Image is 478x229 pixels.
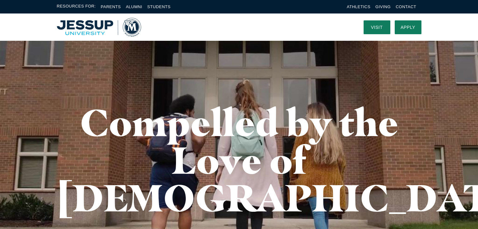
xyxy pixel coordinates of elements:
[347,4,371,9] a: Athletics
[57,3,96,10] span: Resources For:
[101,4,121,9] a: Parents
[364,20,390,34] a: Visit
[395,20,421,34] a: Apply
[126,4,142,9] a: Alumni
[396,4,416,9] a: Contact
[376,4,391,9] a: Giving
[57,104,421,216] h1: Compelled by the Love of [DEMOGRAPHIC_DATA]
[147,4,171,9] a: Students
[57,18,141,37] a: Home
[57,18,141,37] img: Multnomah University Logo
